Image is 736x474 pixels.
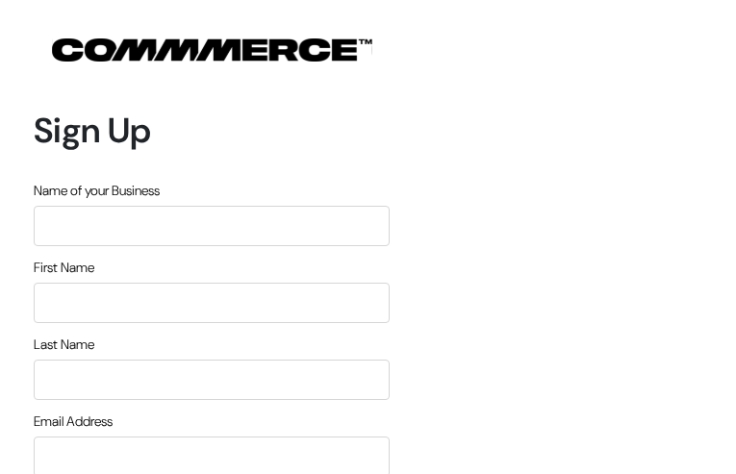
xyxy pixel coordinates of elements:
label: First Name [34,258,94,278]
label: Last Name [34,335,94,355]
img: COMMMERCE [52,38,372,62]
label: Email Address [34,412,113,432]
label: Name of your Business [34,181,160,201]
h1: Sign Up [34,110,390,151]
